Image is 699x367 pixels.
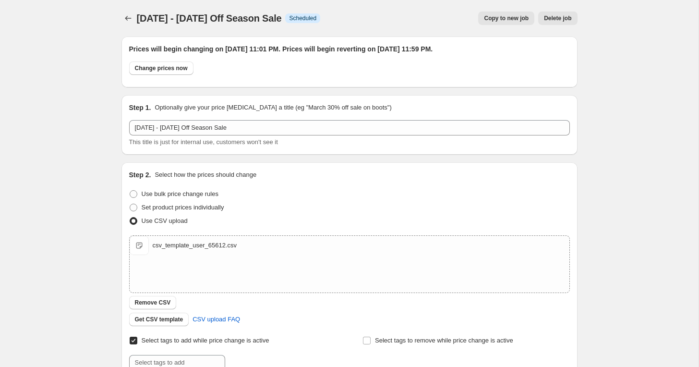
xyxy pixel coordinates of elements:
button: Get CSV template [129,313,189,326]
span: Set product prices individually [142,204,224,211]
p: Select how the prices should change [155,170,256,180]
div: csv_template_user_65612.csv [153,241,237,250]
p: Optionally give your price [MEDICAL_DATA] a title (eg "March 30% off sale on boots") [155,103,391,112]
span: Select tags to remove while price change is active [375,337,513,344]
span: This title is just for internal use, customers won't see it [129,138,278,146]
span: Scheduled [289,14,316,22]
a: CSV upload FAQ [187,312,246,327]
span: Get CSV template [135,316,183,323]
span: Use CSV upload [142,217,188,224]
h2: Step 2. [129,170,151,180]
span: Remove CSV [135,299,171,306]
span: Delete job [544,14,571,22]
button: Remove CSV [129,296,177,309]
span: Change prices now [135,64,188,72]
button: Price change jobs [121,12,135,25]
span: Copy to new job [484,14,529,22]
button: Copy to new job [478,12,534,25]
h2: Prices will begin changing on [DATE] 11:01 PM. Prices will begin reverting on [DATE] 11:59 PM. [129,44,570,54]
button: Delete job [538,12,577,25]
span: [DATE] - [DATE] Off Season Sale [137,13,282,24]
span: Use bulk price change rules [142,190,218,197]
span: Select tags to add while price change is active [142,337,269,344]
span: CSV upload FAQ [193,315,240,324]
input: 30% off holiday sale [129,120,570,135]
button: Change prices now [129,61,193,75]
h2: Step 1. [129,103,151,112]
